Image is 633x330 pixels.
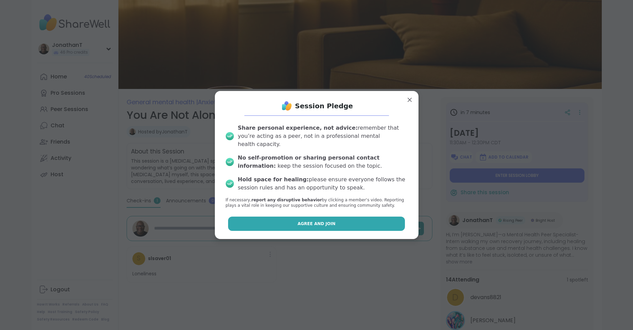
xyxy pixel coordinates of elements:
[238,176,309,183] b: Hold space for healing:
[280,99,294,113] img: ShareWell Logo
[238,154,408,170] div: keep the session focused on the topic.
[238,125,358,131] b: Share personal experience, not advice:
[228,217,405,231] button: Agree and Join
[238,154,380,169] b: No self-promotion or sharing personal contact information:
[238,124,408,148] div: remember that you’re acting as a peer, not in a professional mental health capacity.
[238,176,408,192] div: please ensure everyone follows the session rules and has an opportunity to speak.
[226,197,408,209] p: If necessary, by clicking a member‘s video. Reporting plays a vital role in keeping our supportiv...
[295,101,353,111] h1: Session Pledge
[252,198,322,202] b: report any disruptive behavior
[298,221,336,227] span: Agree and Join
